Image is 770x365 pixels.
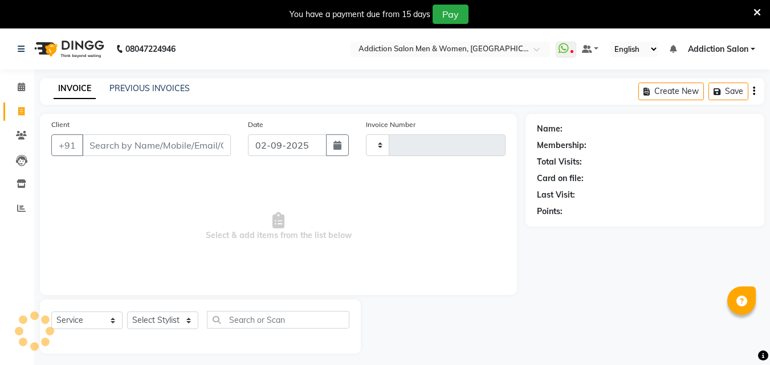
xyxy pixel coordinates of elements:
button: Create New [638,83,704,100]
div: You have a payment due from 15 days [290,9,430,20]
img: logo [29,33,107,65]
button: +91 [51,134,83,156]
div: Name: [537,123,563,135]
a: PREVIOUS INVOICES [109,83,190,93]
button: Pay [433,5,468,24]
label: Date [248,120,263,130]
label: Client [51,120,70,130]
b: 08047224946 [125,33,176,65]
span: Select & add items from the list below [51,170,506,284]
div: Last Visit: [537,189,575,201]
div: Points: [537,206,563,218]
a: INVOICE [54,79,96,99]
span: Addiction Salon [688,43,748,55]
label: Invoice Number [366,120,415,130]
div: Membership: [537,140,586,151]
div: Total Visits: [537,156,582,168]
input: Search or Scan [207,311,349,329]
div: Card on file: [537,173,584,184]
input: Search by Name/Mobile/Email/Code [82,134,231,156]
button: Save [708,83,748,100]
